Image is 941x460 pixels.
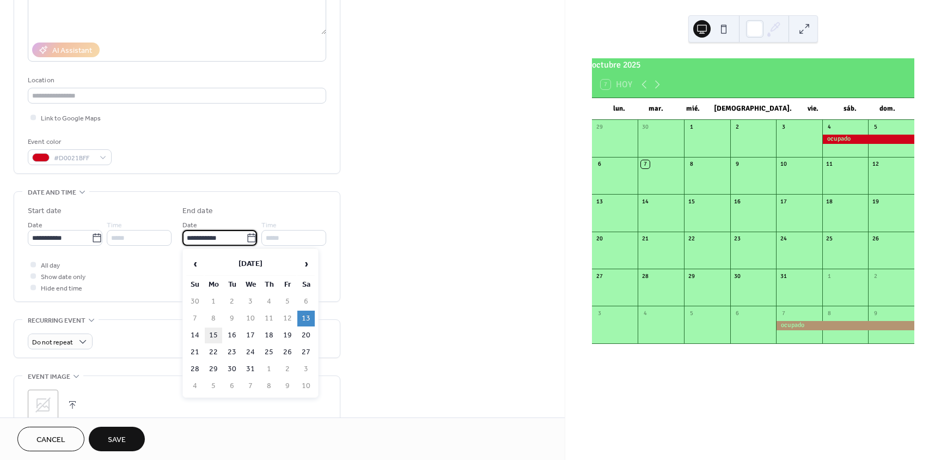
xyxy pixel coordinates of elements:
[182,205,213,217] div: End date
[297,294,315,310] td: 6
[779,235,787,243] div: 24
[687,160,695,168] div: 8
[734,235,742,243] div: 23
[260,277,278,293] th: Th
[871,197,879,205] div: 19
[641,309,649,317] div: 4
[205,277,222,293] th: Mo
[89,427,145,451] button: Save
[687,272,695,280] div: 29
[242,361,259,377] td: 31
[28,205,62,217] div: Start date
[41,271,85,283] span: Show date only
[675,98,712,120] div: mié.
[779,123,787,131] div: 3
[186,277,204,293] th: Su
[242,328,259,343] td: 17
[186,344,204,360] td: 21
[279,328,296,343] td: 19
[205,378,222,394] td: 5
[223,328,241,343] td: 16
[641,160,649,168] div: 7
[28,187,76,198] span: Date and time
[687,309,695,317] div: 5
[734,123,742,131] div: 2
[641,235,649,243] div: 21
[182,220,197,231] span: Date
[297,277,315,293] th: Sa
[108,434,126,446] span: Save
[826,123,834,131] div: 4
[641,272,649,280] div: 28
[28,220,42,231] span: Date
[187,253,203,275] span: ‹
[186,378,204,394] td: 4
[871,123,879,131] div: 5
[795,98,832,120] div: vie.
[595,160,603,168] div: 6
[242,344,259,360] td: 24
[871,309,879,317] div: 9
[28,75,324,86] div: Location
[205,294,222,310] td: 1
[869,98,906,120] div: dom.
[595,235,603,243] div: 20
[186,361,204,377] td: 28
[595,197,603,205] div: 13
[297,361,315,377] td: 3
[826,309,834,317] div: 8
[28,390,58,420] div: ;
[242,277,259,293] th: We
[260,361,278,377] td: 1
[297,378,315,394] td: 10
[205,252,296,276] th: [DATE]
[711,98,795,120] div: [DEMOGRAPHIC_DATA].
[36,434,65,446] span: Cancel
[223,378,241,394] td: 6
[826,160,834,168] div: 11
[297,328,315,343] td: 20
[297,311,315,326] td: 13
[601,98,638,120] div: lun.
[41,113,101,124] span: Link to Google Maps
[205,344,222,360] td: 22
[779,197,787,205] div: 17
[279,277,296,293] th: Fr
[28,315,85,326] span: Recurring event
[260,344,278,360] td: 25
[17,427,84,451] button: Cancel
[186,311,204,326] td: 7
[832,98,869,120] div: sáb.
[223,361,241,377] td: 30
[279,361,296,377] td: 2
[242,294,259,310] td: 3
[641,123,649,131] div: 30
[734,197,742,205] div: 16
[28,136,109,148] div: Event color
[107,220,122,231] span: Time
[32,336,73,349] span: Do not repeat
[734,272,742,280] div: 30
[779,160,787,168] div: 10
[734,309,742,317] div: 6
[826,197,834,205] div: 18
[260,378,278,394] td: 8
[297,344,315,360] td: 27
[41,283,82,294] span: Hide end time
[279,344,296,360] td: 26
[41,260,60,271] span: All day
[687,235,695,243] div: 22
[871,160,879,168] div: 12
[223,344,241,360] td: 23
[279,294,296,310] td: 5
[186,294,204,310] td: 30
[205,361,222,377] td: 29
[779,272,787,280] div: 31
[687,123,695,131] div: 1
[260,311,278,326] td: 11
[186,328,204,343] td: 14
[871,272,879,280] div: 2
[687,197,695,205] div: 15
[261,220,277,231] span: Time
